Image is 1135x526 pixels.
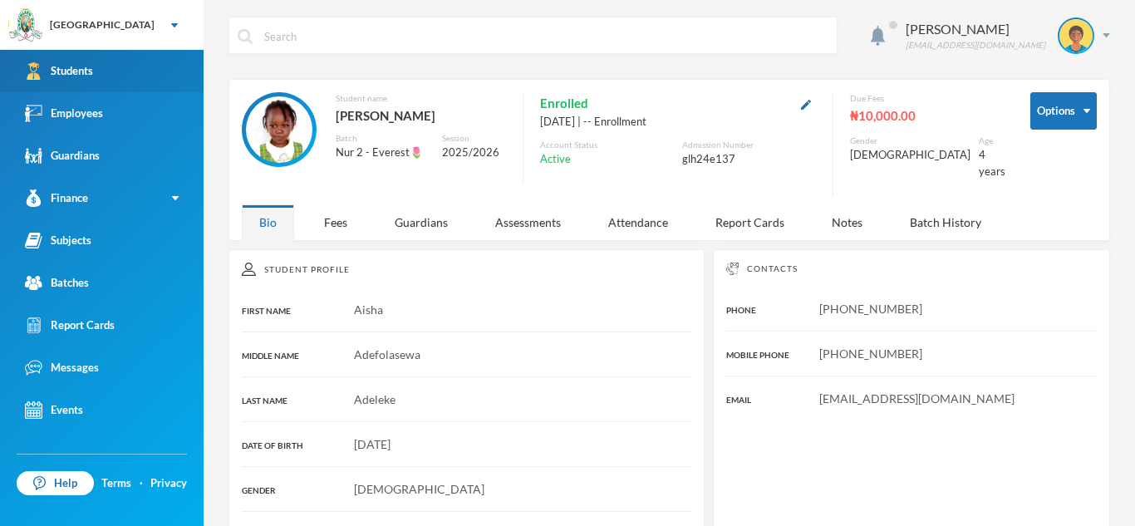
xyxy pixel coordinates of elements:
[979,147,1005,179] div: 4 years
[906,19,1045,39] div: [PERSON_NAME]
[336,145,430,161] div: Nur 2 - Everest🌷
[442,145,506,161] div: 2025/2026
[25,147,100,165] div: Guardians
[819,347,922,361] span: [PHONE_NUMBER]
[25,62,93,80] div: Students
[906,39,1045,52] div: [EMAIL_ADDRESS][DOMAIN_NAME]
[17,471,94,496] a: Help
[25,317,115,334] div: Report Cards
[979,135,1005,147] div: Age
[682,151,816,168] div: glh24e137
[307,204,365,240] div: Fees
[336,105,506,126] div: [PERSON_NAME]
[850,135,970,147] div: Gender
[478,204,578,240] div: Assessments
[814,204,880,240] div: Notes
[140,475,143,492] div: ·
[819,391,1015,406] span: [EMAIL_ADDRESS][DOMAIN_NAME]
[377,204,465,240] div: Guardians
[101,475,131,492] a: Terms
[246,96,312,163] img: STUDENT
[25,274,89,292] div: Batches
[698,204,802,240] div: Report Cards
[25,232,91,249] div: Subjects
[354,482,484,496] span: [DEMOGRAPHIC_DATA]
[25,189,88,207] div: Finance
[850,92,1005,105] div: Due Fees
[591,204,685,240] div: Attendance
[354,302,383,317] span: Aisha
[336,92,506,105] div: Student name
[1030,92,1097,130] button: Options
[354,437,391,451] span: [DATE]
[25,359,99,376] div: Messages
[150,475,187,492] a: Privacy
[540,92,588,114] span: Enrolled
[540,151,571,168] span: Active
[263,17,828,55] input: Search
[726,263,1097,275] div: Contacts
[682,139,816,151] div: Admission Number
[442,132,506,145] div: Session
[354,347,420,361] span: Adefolasewa
[354,392,396,406] span: Adeleke
[850,147,970,164] div: [DEMOGRAPHIC_DATA]
[1059,19,1093,52] img: STUDENT
[796,94,816,113] button: Edit
[819,302,922,316] span: [PHONE_NUMBER]
[242,263,691,276] div: Student Profile
[540,139,674,151] div: Account Status
[242,204,294,240] div: Bio
[238,29,253,44] img: search
[25,401,83,419] div: Events
[336,132,430,145] div: Batch
[9,9,42,42] img: logo
[25,105,103,122] div: Employees
[892,204,999,240] div: Batch History
[540,114,816,130] div: [DATE] | -- Enrollment
[50,17,155,32] div: [GEOGRAPHIC_DATA]
[850,105,1005,126] div: ₦10,000.00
